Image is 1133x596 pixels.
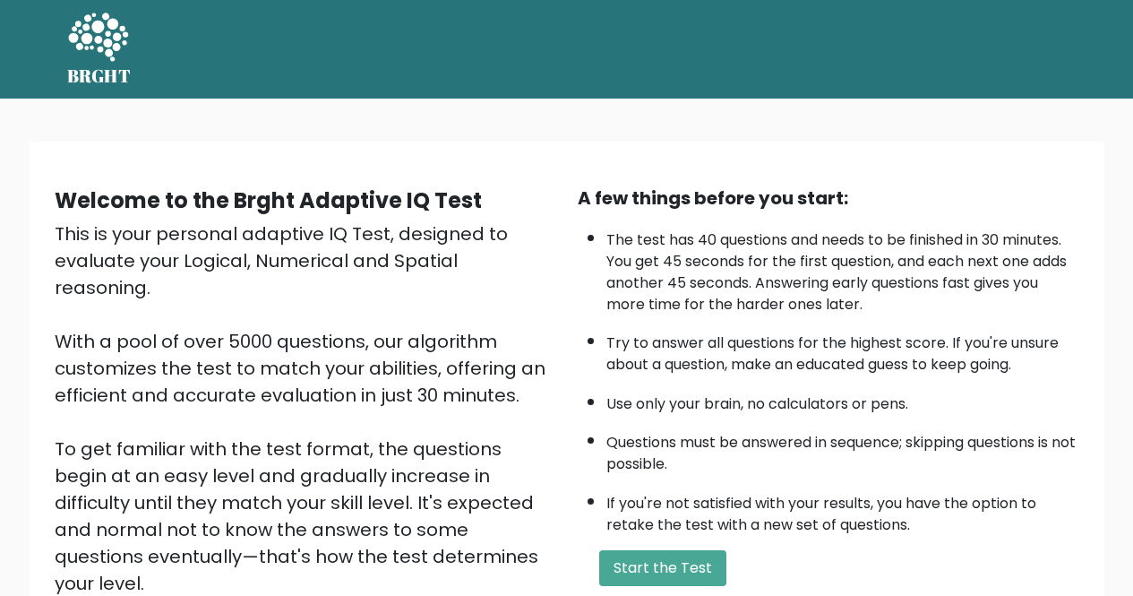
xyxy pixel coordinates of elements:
[55,186,482,215] b: Welcome to the Brght Adaptive IQ Test
[578,185,1079,212] div: A few things before you start:
[606,324,1079,376] li: Try to answer all questions for the highest score. If you're unsure about a question, make an edu...
[606,423,1079,475] li: Questions must be answered in sequence; skipping questions is not possible.
[606,484,1079,536] li: If you're not satisfied with your results, you have the option to retake the test with a new set ...
[67,7,132,91] a: BRGHT
[67,65,132,87] h5: BRGHT
[606,384,1079,415] li: Use only your brain, no calculators or pens.
[599,550,726,586] button: Start the Test
[606,220,1079,315] li: The test has 40 questions and needs to be finished in 30 minutes. You get 45 seconds for the firs...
